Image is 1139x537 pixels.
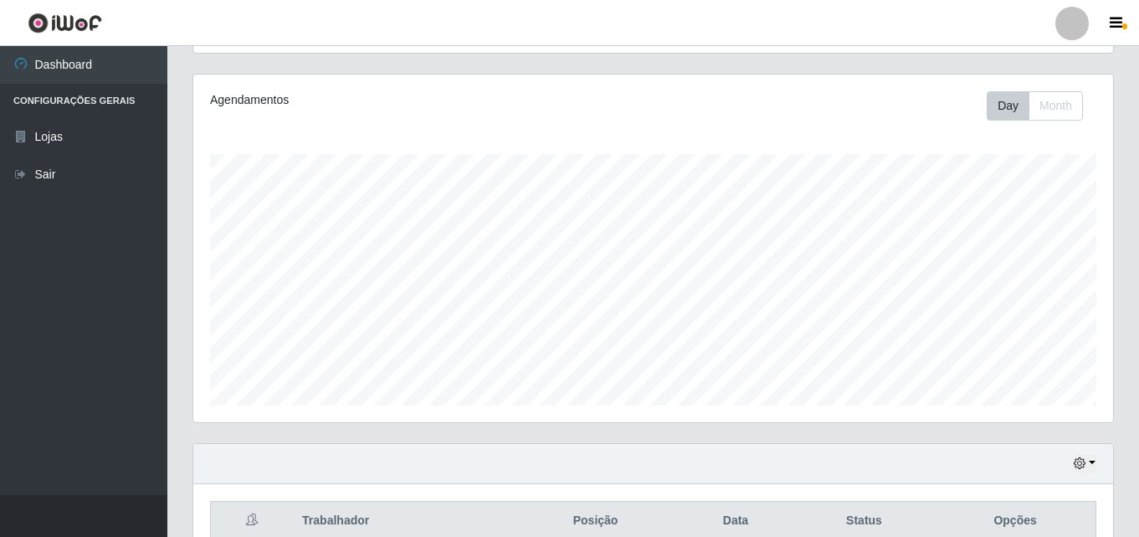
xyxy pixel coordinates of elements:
button: Day [987,91,1029,121]
div: Toolbar with button groups [987,91,1096,121]
img: CoreUI Logo [28,13,102,34]
button: Month [1029,91,1083,121]
div: First group [987,91,1083,121]
div: Agendamentos [210,91,565,109]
